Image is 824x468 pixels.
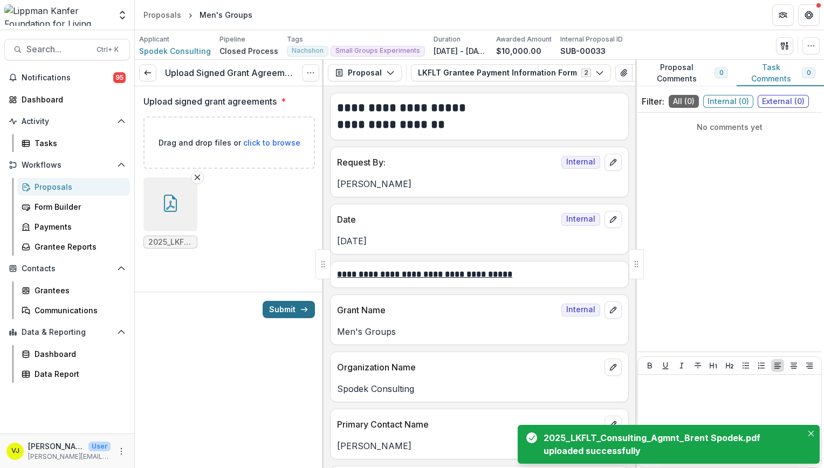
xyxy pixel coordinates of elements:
[35,221,121,232] div: Payments
[496,45,541,57] p: $10,000.00
[17,218,130,236] a: Payments
[17,134,130,152] a: Tasks
[22,117,113,126] span: Activity
[337,325,622,338] p: Men's Groups
[11,448,19,455] div: Valeria Juarez
[434,35,461,44] p: Duration
[4,113,130,130] button: Open Activity
[337,156,557,169] p: Request By:
[17,345,130,363] a: Dashboard
[643,359,656,372] button: Bold
[17,238,130,256] a: Grantee Reports
[148,238,193,247] span: 2025_LKFLT_Consulting_Agmnt_Brent Spodek.pdf
[561,213,600,226] span: Internal
[28,452,111,462] p: [PERSON_NAME][EMAIL_ADDRESS][DOMAIN_NAME]
[292,47,324,54] span: Nachshon
[335,47,420,54] span: Small Groups Experiments
[807,69,811,77] span: 0
[496,35,552,44] p: Awarded Amount
[635,60,737,86] button: Proposal Comments
[35,181,121,192] div: Proposals
[22,161,113,170] span: Workflows
[200,9,252,20] div: Men's Groups
[605,359,622,376] button: edit
[28,441,84,452] p: [PERSON_NAME]
[287,35,303,44] p: Tags
[159,137,300,148] p: Drag and drop files or
[22,328,113,337] span: Data & Reporting
[17,281,130,299] a: Grantees
[513,421,824,468] div: Notifications-bottom-right
[139,45,211,57] span: Spodek Consulting
[758,95,809,108] span: External ( 0 )
[805,427,818,440] button: Close
[17,198,130,216] a: Form Builder
[719,69,723,77] span: 0
[17,178,130,196] a: Proposals
[143,177,197,249] div: Remove File2025_LKFLT_Consulting_Agmnt_Brent Spodek.pdf
[35,348,121,360] div: Dashboard
[605,416,622,433] button: edit
[328,64,402,81] button: Proposal
[737,60,824,86] button: Task Comments
[755,359,768,372] button: Ordered List
[411,64,611,81] button: LKFLT Grantee Payment Information Form2
[723,359,736,372] button: Heading 2
[4,324,130,341] button: Open Data & Reporting
[561,156,600,169] span: Internal
[4,4,111,26] img: Lippman Kanfer Foundation for Living Torah logo
[560,45,606,57] p: SUB-00033
[560,35,623,44] p: Internal Proposal ID
[35,285,121,296] div: Grantees
[143,95,277,108] p: Upload signed grant agreements
[707,359,720,372] button: Heading 1
[642,121,818,133] p: No comments yet
[35,201,121,212] div: Form Builder
[771,359,784,372] button: Align Left
[139,35,169,44] p: Applicant
[22,73,113,82] span: Notifications
[17,301,130,319] a: Communications
[17,365,130,383] a: Data Report
[219,35,245,44] p: Pipeline
[22,264,113,273] span: Contacts
[739,359,752,372] button: Bullet List
[703,95,753,108] span: Internal ( 0 )
[302,64,319,81] button: Options
[35,241,121,252] div: Grantee Reports
[803,359,816,372] button: Align Right
[219,45,278,57] p: Closed Process
[35,305,121,316] div: Communications
[26,44,90,54] span: Search...
[4,156,130,174] button: Open Workflows
[605,154,622,171] button: edit
[337,382,622,395] p: Spodek Consulting
[787,359,800,372] button: Align Center
[4,91,130,108] a: Dashboard
[139,7,186,23] a: Proposals
[659,359,672,372] button: Underline
[605,301,622,319] button: edit
[143,9,181,20] div: Proposals
[139,7,257,23] nav: breadcrumb
[113,72,126,83] span: 95
[4,260,130,277] button: Open Contacts
[675,359,688,372] button: Italicize
[337,418,600,431] p: Primary Contact Name
[263,301,315,318] button: Submit
[669,95,699,108] span: All ( 0 )
[115,4,130,26] button: Open entity switcher
[243,138,300,147] span: click to browse
[691,359,704,372] button: Strike
[35,368,121,380] div: Data Report
[88,442,111,451] p: User
[115,445,128,458] button: More
[337,304,557,316] p: Grant Name
[337,177,622,190] p: [PERSON_NAME]
[337,213,557,226] p: Date
[165,68,293,78] h3: Upload Signed Grant Agreements
[642,95,664,108] p: Filter:
[798,4,820,26] button: Get Help
[615,64,633,81] button: View Attached Files
[561,304,600,316] span: Internal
